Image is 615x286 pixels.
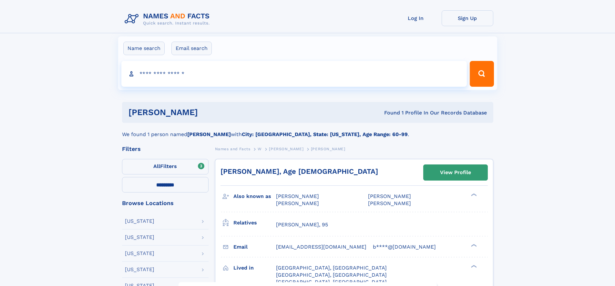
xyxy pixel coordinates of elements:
[469,243,477,247] div: ❯
[258,147,262,151] span: W
[122,146,209,152] div: Filters
[276,279,387,285] span: [GEOGRAPHIC_DATA], [GEOGRAPHIC_DATA]
[128,108,291,116] h1: [PERSON_NAME]
[125,219,154,224] div: [US_STATE]
[442,10,493,26] a: Sign Up
[125,267,154,272] div: [US_STATE]
[187,131,231,137] b: [PERSON_NAME]
[123,42,165,55] label: Name search
[242,131,408,137] b: City: [GEOGRAPHIC_DATA], State: [US_STATE], Age Range: 60-99
[469,264,477,268] div: ❯
[233,262,276,273] h3: Lived in
[233,217,276,228] h3: Relatives
[171,42,212,55] label: Email search
[368,200,411,206] span: [PERSON_NAME]
[122,10,215,28] img: Logo Names and Facts
[276,265,387,271] span: [GEOGRAPHIC_DATA], [GEOGRAPHIC_DATA]
[276,200,319,206] span: [PERSON_NAME]
[269,147,303,151] span: [PERSON_NAME]
[390,10,442,26] a: Log In
[469,193,477,197] div: ❯
[291,109,487,116] div: Found 1 Profile In Our Records Database
[153,163,160,169] span: All
[368,193,411,199] span: [PERSON_NAME]
[276,272,387,278] span: [GEOGRAPHIC_DATA], [GEOGRAPHIC_DATA]
[258,145,262,153] a: W
[122,159,209,174] label: Filters
[233,191,276,202] h3: Also known as
[215,145,251,153] a: Names and Facts
[233,242,276,252] h3: Email
[122,123,493,138] div: We found 1 person named with .
[276,221,328,228] a: [PERSON_NAME], 95
[122,200,209,206] div: Browse Locations
[276,193,319,199] span: [PERSON_NAME]
[276,244,366,250] span: [EMAIL_ADDRESS][DOMAIN_NAME]
[470,61,494,87] button: Search Button
[440,165,471,180] div: View Profile
[424,165,487,180] a: View Profile
[121,61,467,87] input: search input
[269,145,303,153] a: [PERSON_NAME]
[125,251,154,256] div: [US_STATE]
[125,235,154,240] div: [US_STATE]
[220,167,378,175] a: [PERSON_NAME], Age [DEMOGRAPHIC_DATA]
[311,147,345,151] span: [PERSON_NAME]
